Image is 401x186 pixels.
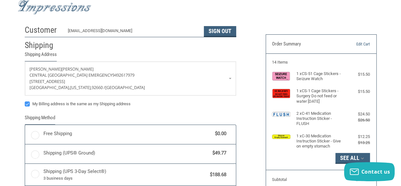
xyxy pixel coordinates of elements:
h4: 1 x CS-1 Cage Stickers - Surgery Do not feed or water [DATE] [296,88,344,104]
span: $49.77 [210,149,227,157]
span: Free Shipping [43,130,212,137]
div: $24.50 [346,111,370,117]
div: [EMAIL_ADDRESS][DOMAIN_NAME] [68,28,197,37]
button: Sign Out [204,26,236,37]
span: 9492617979 [112,72,134,78]
a: Enter or select a different address [25,62,236,95]
span: Shipping (UPS 3-Day Select®) [43,168,207,181]
span: $0.00 [212,130,227,137]
h2: Shipping [25,40,62,51]
span: [STREET_ADDRESS] [29,79,65,84]
legend: Shipping Method [25,114,55,125]
a: Edit Cart [339,41,370,47]
h4: 2 x C-41 Medication Instruction Sticker -FLUSH [296,111,344,127]
div: $26.50 [346,117,370,123]
button: See All [335,153,370,164]
div: $12.25 [346,134,370,140]
span: 3 business days [43,175,207,182]
span: $306.25 [356,177,370,182]
label: My Billing address is the same as my Shipping address [25,101,236,107]
button: Contact us [344,162,395,181]
span: Contact us [361,168,390,175]
span: 92660 / [92,85,105,90]
span: [PERSON_NAME] [61,66,94,72]
span: Central [GEOGRAPHIC_DATA] Emergency [29,72,112,78]
div: $13.25 [346,140,370,146]
h4: 1 x CS-51 Cage Stickers - Seizure Watch [296,71,344,82]
span: Shipping (UPS® Ground) [43,149,210,157]
legend: Shipping Address [25,51,57,61]
h2: Customer [25,25,62,35]
div: $15.50 [346,71,370,78]
h4: 1 x C-30 Medication Instruction Sticker - Give on empty stomach [296,134,344,149]
span: [GEOGRAPHIC_DATA] [105,85,145,90]
span: [PERSON_NAME] [29,66,61,72]
span: $188.68 [207,171,227,178]
h3: 14 Items [272,60,370,65]
span: [US_STATE], [70,85,92,90]
div: $15.50 [346,88,370,95]
span: Subtotal [272,177,287,182]
span: [GEOGRAPHIC_DATA], [29,85,70,90]
h3: Order Summary [272,41,339,47]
